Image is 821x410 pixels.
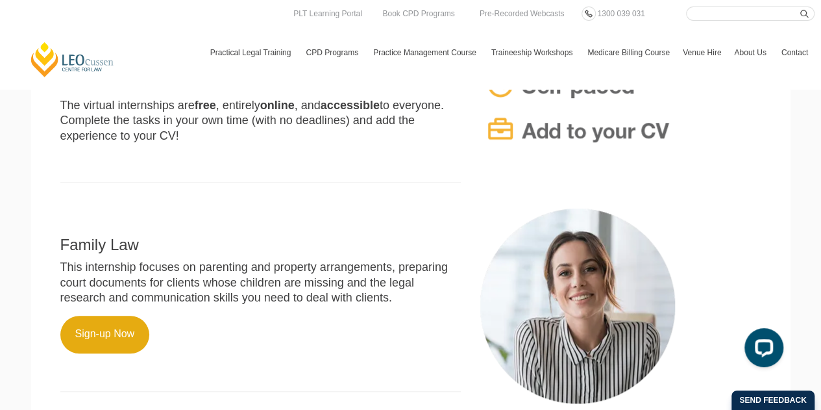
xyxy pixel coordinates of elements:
a: [PERSON_NAME] Centre for Law [29,41,116,78]
strong: free [195,99,216,112]
p: This internship focuses on parenting and property arrangements, preparing court documents for cli... [60,260,461,305]
a: Sign-up Now [60,316,150,353]
strong: accessible [321,99,380,112]
p: The virtual internships are , entirely , and to everyone. Complete the tasks in your own time (wi... [60,98,461,144]
a: Book CPD Programs [379,6,458,21]
a: About Us [728,34,774,71]
h2: Family Law [60,237,461,253]
a: PLT Learning Portal [290,6,365,21]
iframe: LiveChat chat widget [734,323,789,378]
a: Practice Management Course [367,34,485,71]
a: Practical Legal Training [204,34,300,71]
a: Venue Hire [676,34,728,71]
a: CPD Programs [299,34,367,71]
strong: online [260,99,295,112]
a: Contact [775,34,815,71]
a: Traineeship Workshops [485,34,581,71]
a: Pre-Recorded Webcasts [476,6,568,21]
a: Medicare Billing Course [581,34,676,71]
span: 1300 039 031 [597,9,644,18]
a: 1300 039 031 [594,6,648,21]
